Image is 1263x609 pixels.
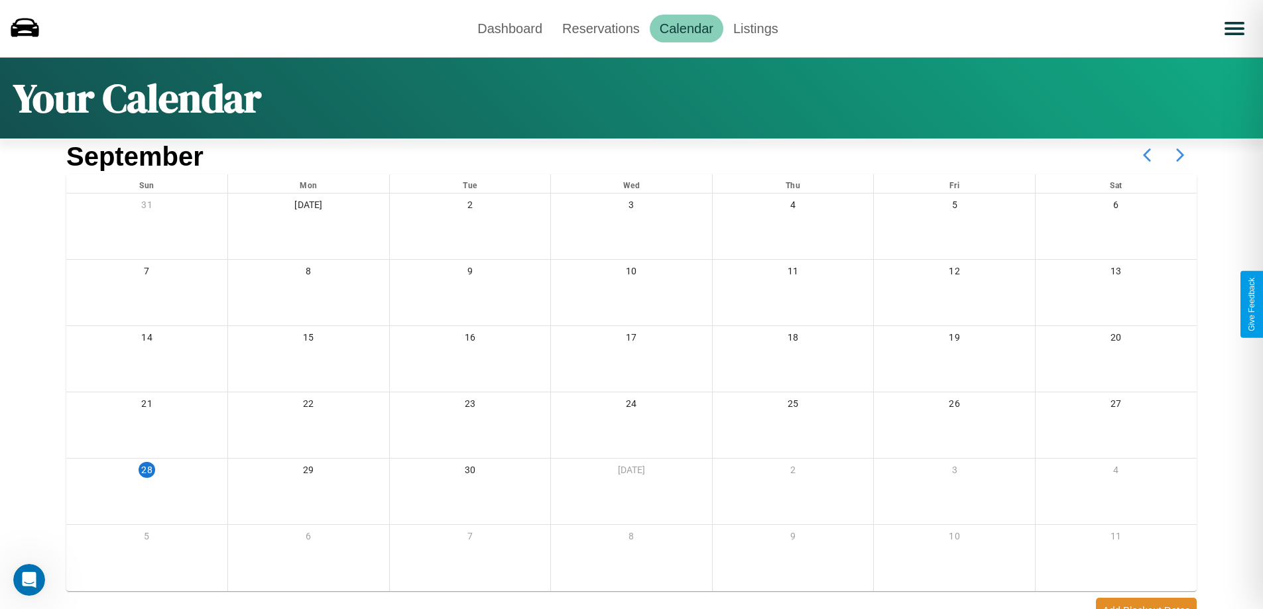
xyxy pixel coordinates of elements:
div: 5 [874,194,1035,221]
div: 18 [713,326,874,353]
div: Fri [874,174,1035,193]
div: 11 [1036,525,1197,552]
div: 17 [551,326,712,353]
div: 7 [390,525,551,552]
div: 24 [551,392,712,419]
div: Sun [66,174,227,193]
div: 30 [390,459,551,486]
div: 7 [66,260,227,287]
div: 14 [66,326,227,353]
div: 20 [1036,326,1197,353]
div: Sat [1036,174,1197,193]
div: 27 [1036,392,1197,419]
div: 10 [551,260,712,287]
div: Give Feedback [1247,278,1256,331]
div: 4 [1036,459,1197,486]
div: 12 [874,260,1035,287]
div: 10 [874,525,1035,552]
a: Listings [723,15,788,42]
iframe: Intercom live chat [13,564,45,596]
div: 9 [713,525,874,552]
div: 8 [228,260,389,287]
div: 22 [228,392,389,419]
div: 13 [1036,260,1197,287]
div: 9 [390,260,551,287]
div: Tue [390,174,551,193]
div: 31 [66,194,227,221]
div: [DATE] [228,194,389,221]
div: 21 [66,392,227,419]
div: 16 [390,326,551,353]
div: 2 [713,459,874,486]
div: Thu [713,174,874,193]
div: 28 [139,462,154,478]
div: 25 [713,392,874,419]
div: 26 [874,392,1035,419]
h2: September [66,142,204,172]
button: Open menu [1216,10,1253,47]
div: 15 [228,326,389,353]
div: Mon [228,174,389,193]
div: 8 [551,525,712,552]
div: 6 [228,525,389,552]
div: 2 [390,194,551,221]
div: 4 [713,194,874,221]
div: Wed [551,174,712,193]
div: 3 [551,194,712,221]
h1: Your Calendar [13,71,261,125]
div: 11 [713,260,874,287]
div: [DATE] [551,459,712,486]
div: 3 [874,459,1035,486]
div: 19 [874,326,1035,353]
a: Reservations [552,15,650,42]
a: Calendar [650,15,723,42]
a: Dashboard [467,15,552,42]
div: 5 [66,525,227,552]
div: 6 [1036,194,1197,221]
div: 23 [390,392,551,419]
div: 29 [228,459,389,486]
